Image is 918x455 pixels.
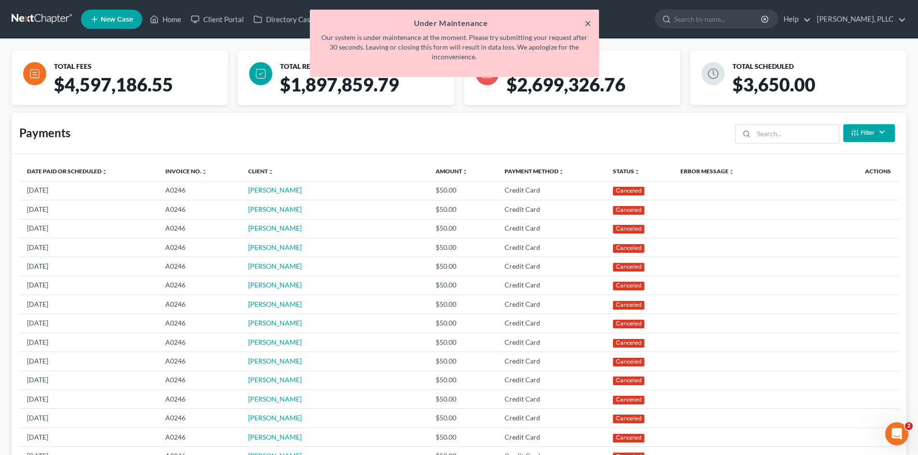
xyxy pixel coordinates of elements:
[19,238,158,257] td: [DATE]
[19,428,158,446] td: [DATE]
[559,169,564,175] i: unfold_more
[19,352,158,371] td: [DATE]
[201,169,207,175] i: unfold_more
[613,282,645,290] div: Canceled
[158,257,240,276] td: A0246
[158,314,240,333] td: A0246
[634,169,640,175] i: unfold_more
[428,333,497,351] td: $50.00
[19,219,158,238] td: [DATE]
[428,295,497,314] td: $50.00
[785,162,899,181] th: Actions
[158,238,240,257] td: A0246
[428,390,497,409] td: $50.00
[158,333,240,351] td: A0246
[248,433,302,441] a: [PERSON_NAME]
[497,371,605,390] td: Credit Card
[613,320,645,328] div: Canceled
[27,168,107,175] a: Date Paid or Scheduledunfold_more
[905,422,913,430] span: 2
[497,276,605,295] td: Credit Card
[102,169,107,175] i: unfold_more
[428,314,497,333] td: $50.00
[248,319,302,327] a: [PERSON_NAME]
[613,263,645,272] div: Canceled
[729,169,734,175] i: unfold_more
[497,333,605,351] td: Credit Card
[248,395,302,403] a: [PERSON_NAME]
[19,295,158,314] td: [DATE]
[318,33,591,62] p: Our system is under maintenance at the moment. Please try submitting your request after 30 second...
[165,168,207,175] a: Invoice No.unfold_more
[158,219,240,238] td: A0246
[248,186,302,194] a: [PERSON_NAME]
[158,409,240,428] td: A0246
[19,276,158,295] td: [DATE]
[19,371,158,390] td: [DATE]
[19,314,158,333] td: [DATE]
[158,181,240,200] td: A0246
[248,281,302,289] a: [PERSON_NAME]
[680,168,734,175] a: Error Messageunfold_more
[428,428,497,446] td: $50.00
[19,390,158,409] td: [DATE]
[19,181,158,200] td: [DATE]
[318,17,591,29] h5: Under Maintenance
[248,338,302,346] a: [PERSON_NAME]
[613,168,640,175] a: Statusunfold_more
[497,257,605,276] td: Credit Card
[19,333,158,351] td: [DATE]
[19,409,158,428] td: [DATE]
[497,314,605,333] td: Credit Card
[613,415,645,423] div: Canceled
[462,169,468,175] i: unfold_more
[613,187,645,195] div: Canceled
[428,181,497,200] td: $50.00
[436,168,468,175] a: Amountunfold_more
[729,73,914,105] div: $3,650.00
[158,371,240,390] td: A0246
[505,168,564,175] a: Payment Methodunfold_more
[158,200,240,219] td: A0246
[613,301,645,310] div: Canceled
[248,300,302,308] a: [PERSON_NAME]
[268,169,274,175] i: unfold_more
[248,243,302,251] a: [PERSON_NAME]
[613,339,645,348] div: Canceled
[158,352,240,371] td: A0246
[497,390,605,409] td: Credit Card
[428,352,497,371] td: $50.00
[428,276,497,295] td: $50.00
[50,73,236,105] div: $4,597,186.55
[428,371,497,390] td: $50.00
[248,414,302,422] a: [PERSON_NAME]
[248,376,302,384] a: [PERSON_NAME]
[428,409,497,428] td: $50.00
[613,396,645,404] div: Canceled
[613,434,645,442] div: Canceled
[248,224,302,232] a: [PERSON_NAME]
[19,200,158,219] td: [DATE]
[158,428,240,446] td: A0246
[428,219,497,238] td: $50.00
[248,262,302,270] a: [PERSON_NAME]
[158,390,240,409] td: A0246
[428,257,497,276] td: $50.00
[754,125,839,143] input: Search...
[497,409,605,428] td: Credit Card
[428,238,497,257] td: $50.00
[613,225,645,234] div: Canceled
[248,205,302,213] a: [PERSON_NAME]
[585,17,591,29] button: ×
[497,181,605,200] td: Credit Card
[497,428,605,446] td: Credit Card
[276,73,462,105] div: $1,897,859.79
[497,200,605,219] td: Credit Card
[248,357,302,365] a: [PERSON_NAME]
[497,219,605,238] td: Credit Card
[613,206,645,215] div: Canceled
[497,295,605,314] td: Credit Card
[497,238,605,257] td: Credit Card
[885,422,908,445] iframe: Intercom live chat
[497,352,605,371] td: Credit Card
